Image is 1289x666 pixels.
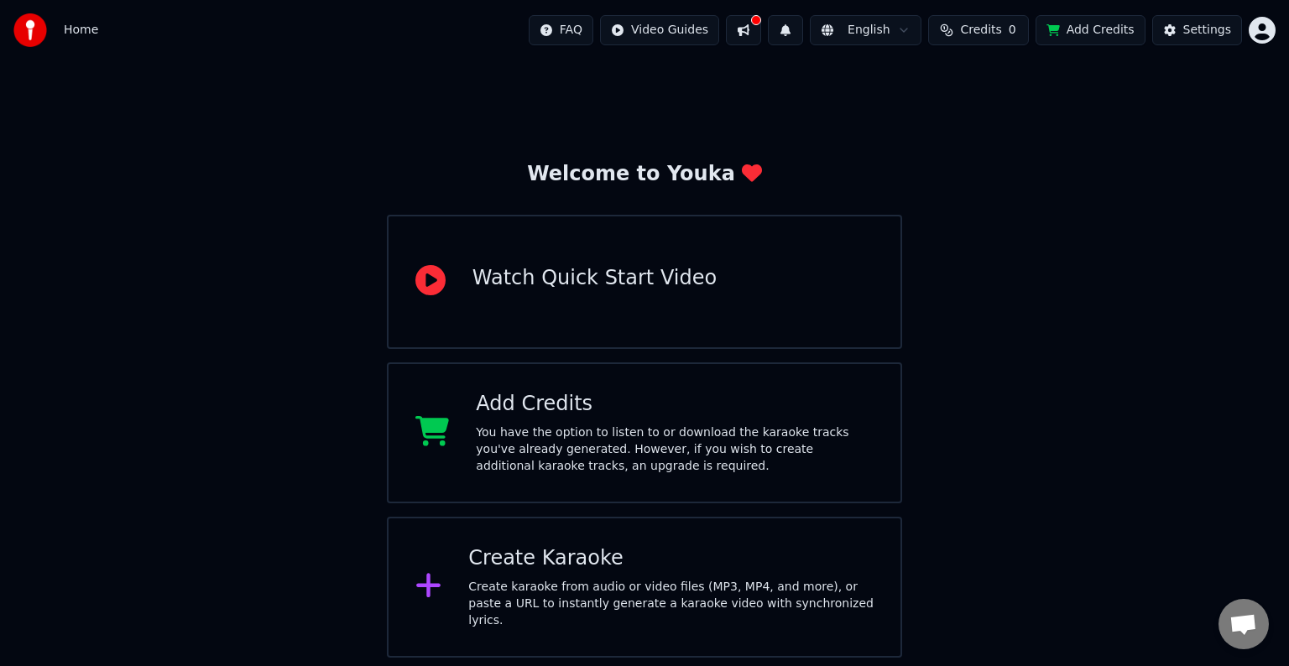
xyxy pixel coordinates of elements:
div: You have the option to listen to or download the karaoke tracks you've already generated. However... [476,424,874,475]
button: Video Guides [600,15,719,45]
nav: breadcrumb [64,22,98,39]
div: Welcome to Youka [527,161,762,188]
button: Credits0 [928,15,1029,45]
a: Open chat [1219,599,1269,649]
span: Credits [960,22,1001,39]
div: Settings [1183,22,1231,39]
span: 0 [1009,22,1016,39]
span: Home [64,22,98,39]
div: Add Credits [476,391,874,418]
div: Create karaoke from audio or video files (MP3, MP4, and more), or paste a URL to instantly genera... [468,579,874,629]
button: Add Credits [1036,15,1145,45]
img: youka [13,13,47,47]
button: FAQ [529,15,593,45]
div: Watch Quick Start Video [472,265,717,292]
button: Settings [1152,15,1242,45]
div: Create Karaoke [468,545,874,572]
